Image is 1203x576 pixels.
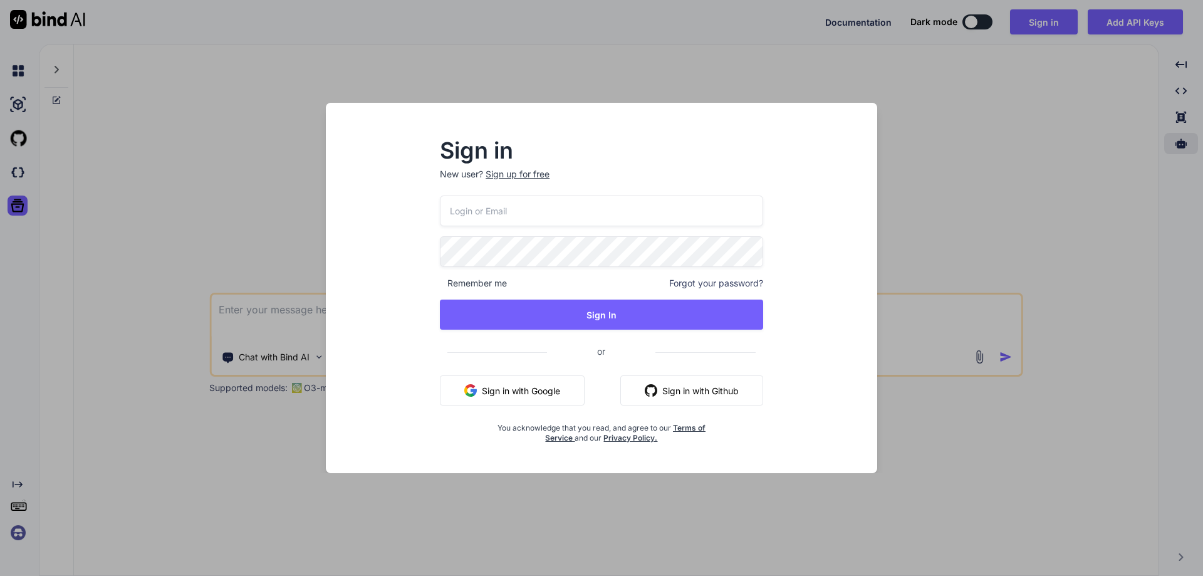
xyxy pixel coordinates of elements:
[547,336,655,367] span: or
[669,277,763,290] span: Forgot your password?
[440,196,763,226] input: Login or Email
[464,384,477,397] img: google
[494,416,709,443] div: You acknowledge that you read, and agree to our and our
[440,168,763,196] p: New user?
[603,433,657,442] a: Privacy Policy.
[440,300,763,330] button: Sign In
[486,168,549,181] div: Sign up for free
[645,384,657,397] img: github
[440,375,585,406] button: Sign in with Google
[440,140,763,160] h2: Sign in
[620,375,763,406] button: Sign in with Github
[440,277,507,290] span: Remember me
[545,423,706,442] a: Terms of Service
